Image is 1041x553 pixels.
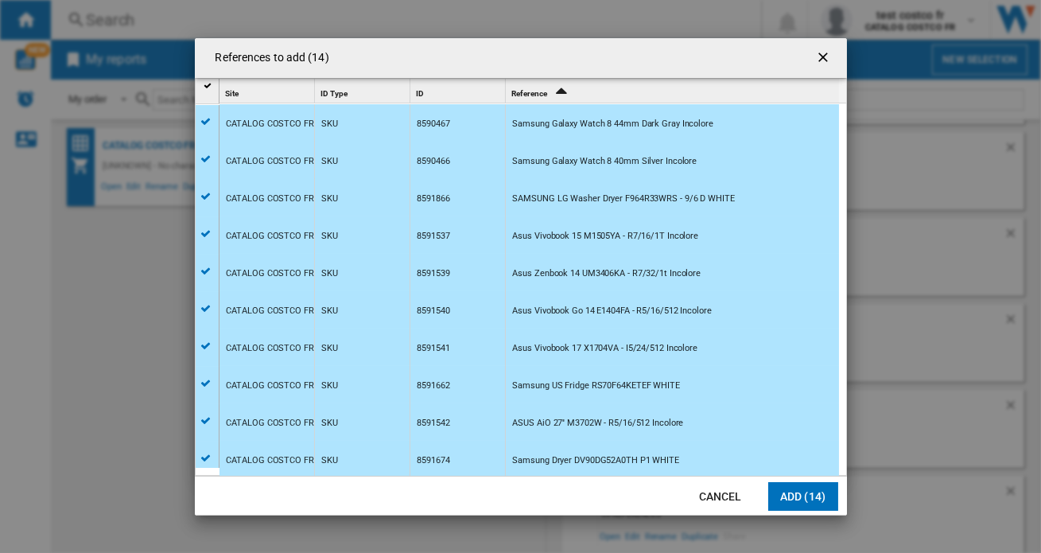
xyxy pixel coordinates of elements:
[223,79,314,103] div: Site Sort None
[512,89,547,98] span: Reference
[227,293,314,329] div: CATALOG COSTCO FR
[509,79,839,103] div: Sort Ascending
[513,442,680,479] div: Samsung Dryer DV90DG52A0TH P1 WHITE
[418,143,450,180] div: 8590466
[513,405,684,442] div: ASUS AiO 27'' M3702W - R5/16/512 Incolore
[513,143,697,180] div: Samsung Galaxy Watch 8 40mm Silver Incolore
[227,255,314,292] div: CATALOG COSTCO FR
[809,42,841,74] button: getI18NText('BUTTONS.CLOSE_DIALOG')
[223,79,314,103] div: Sort None
[513,330,698,367] div: Asus Vivobook 17 X1704VA - I5/24/512 Incolore
[208,50,329,66] h4: References to add (14)
[322,442,339,479] div: SKU
[513,106,713,142] div: Samsung Galaxy Watch 8 44mm Dark Gray Incolore
[322,368,339,404] div: SKU
[322,218,339,255] div: SKU
[322,143,339,180] div: SKU
[418,368,450,404] div: 8591662
[227,143,314,180] div: CATALOG COSTCO FR
[318,79,410,103] div: ID Type Sort None
[322,330,339,367] div: SKU
[513,293,712,329] div: Asus Vivobook Go 14 E1404FA - R5/16/512 Incolore
[513,181,735,217] div: SAMSUNG LG Washer Dryer F964R33WRS - 9/6 D WHITE
[509,79,839,103] div: Reference Sort Ascending
[226,89,239,98] span: Site
[227,181,314,217] div: CATALOG COSTCO FR
[318,79,410,103] div: Sort None
[513,218,699,255] div: Asus Vivobook 15 M1505YA - R7/16/1T Incolore
[227,218,314,255] div: CATALOG COSTCO FR
[322,106,339,142] div: SKU
[417,89,425,98] span: ID
[227,442,314,479] div: CATALOG COSTCO FR
[513,255,701,292] div: Asus Zenbook 14 UM3406KA - R7/32/1t Incolore
[414,79,505,103] div: ID Sort None
[322,405,339,442] div: SKU
[322,293,339,329] div: SKU
[227,368,314,404] div: CATALOG COSTCO FR
[418,330,450,367] div: 8591541
[321,89,348,98] span: ID Type
[418,218,450,255] div: 8591537
[227,405,314,442] div: CATALOG COSTCO FR
[815,49,834,68] ng-md-icon: getI18NText('BUTTONS.CLOSE_DIALOG')
[322,255,339,292] div: SKU
[513,368,680,404] div: Samsung US Fridge RS70F64KETEF WHITE
[768,482,838,511] button: Add (14)
[549,89,574,98] span: Sort Ascending
[322,181,339,217] div: SKU
[418,255,450,292] div: 8591539
[227,330,314,367] div: CATALOG COSTCO FR
[686,482,756,511] button: Cancel
[418,181,450,217] div: 8591866
[418,106,450,142] div: 8590467
[414,79,505,103] div: Sort None
[418,293,450,329] div: 8591540
[227,106,314,142] div: CATALOG COSTCO FR
[418,442,450,479] div: 8591674
[418,405,450,442] div: 8591542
